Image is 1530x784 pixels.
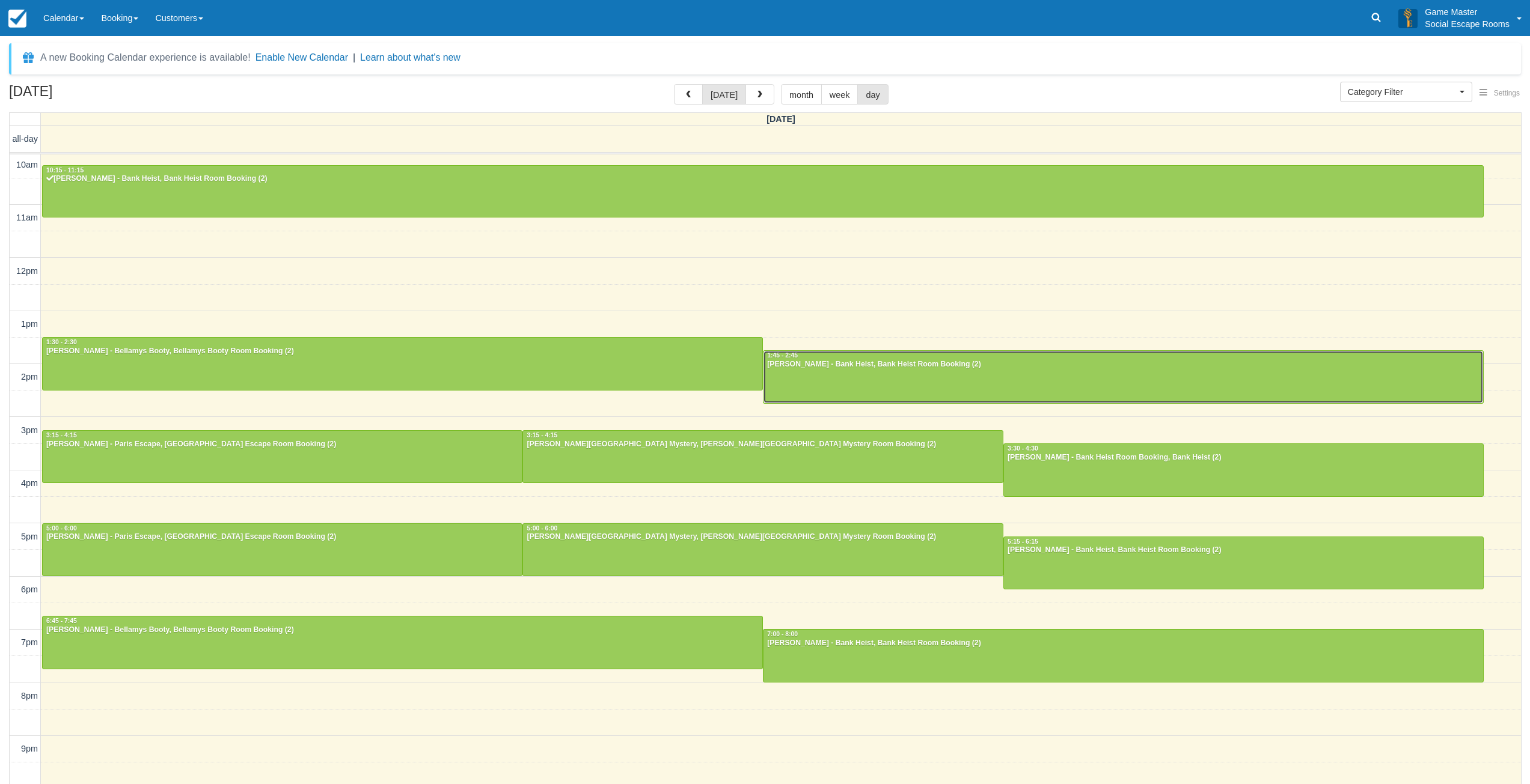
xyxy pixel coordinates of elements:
[1348,86,1457,98] span: Category Filter
[46,347,759,356] div: [PERSON_NAME] - Bellamys Booty, Bellamys Booty Room Booking (2)
[46,174,1480,184] div: [PERSON_NAME] - Bank Heist, Bank Heist Room Booking (2)
[8,10,26,28] img: checkfront-main-nav-mini-logo.png
[527,525,557,532] span: 5:00 - 6:00
[763,350,1484,403] a: 1:45 - 2:45[PERSON_NAME] - Bank Heist, Bank Heist Room Booking (2)
[21,585,38,594] span: 6pm
[526,532,1000,542] div: [PERSON_NAME][GEOGRAPHIC_DATA] Mystery, [PERSON_NAME][GEOGRAPHIC_DATA] Mystery Room Booking (2)
[256,52,348,64] button: Enable New Calendar
[46,625,759,635] div: [PERSON_NAME] - Bellamys Booty, Bellamys Booty Room Booking (2)
[1425,18,1510,30] p: Social Escape Rooms
[42,337,763,390] a: 1:30 - 2:30[PERSON_NAME] - Bellamys Booty, Bellamys Booty Room Booking (2)
[46,432,77,439] span: 3:15 - 4:15
[1007,545,1480,555] div: [PERSON_NAME] - Bank Heist, Bank Heist Room Booking (2)
[1008,445,1038,452] span: 3:30 - 4:30
[46,339,77,345] span: 1:30 - 2:30
[16,213,38,222] span: 11am
[1003,536,1484,589] a: 5:15 - 6:15[PERSON_NAME] - Bank Heist, Bank Heist Room Booking (2)
[767,360,1480,369] div: [PERSON_NAME] - Bank Heist, Bank Heist Room Booking (2)
[1340,82,1472,102] button: Category Filter
[9,84,161,106] h2: [DATE]
[21,637,38,647] span: 7pm
[763,629,1484,682] a: 7:00 - 8:00[PERSON_NAME] - Bank Heist, Bank Heist Room Booking (2)
[42,523,522,576] a: 5:00 - 6:00[PERSON_NAME] - Paris Escape, [GEOGRAPHIC_DATA] Escape Room Booking (2)
[16,160,38,169] span: 10am
[1398,8,1418,28] img: A3
[42,430,522,483] a: 3:15 - 4:15[PERSON_NAME] - Paris Escape, [GEOGRAPHIC_DATA] Escape Room Booking (2)
[42,616,763,669] a: 6:45 - 7:45[PERSON_NAME] - Bellamys Booty, Bellamys Booty Room Booking (2)
[527,432,557,439] span: 3:15 - 4:15
[522,430,1003,483] a: 3:15 - 4:15[PERSON_NAME][GEOGRAPHIC_DATA] Mystery, [PERSON_NAME][GEOGRAPHIC_DATA] Mystery Room Bo...
[21,319,38,329] span: 1pm
[522,523,1003,576] a: 5:00 - 6:00[PERSON_NAME][GEOGRAPHIC_DATA] Mystery, [PERSON_NAME][GEOGRAPHIC_DATA] Mystery Room Bo...
[526,440,1000,449] div: [PERSON_NAME][GEOGRAPHIC_DATA] Mystery, [PERSON_NAME][GEOGRAPHIC_DATA] Mystery Room Booking (2)
[21,532,38,541] span: 5pm
[767,352,798,359] span: 1:45 - 2:45
[1007,453,1480,463] div: [PERSON_NAME] - Bank Heist Room Booking, Bank Heist (2)
[46,525,77,532] span: 5:00 - 6:00
[42,165,1484,218] a: 10:15 - 11:15[PERSON_NAME] - Bank Heist, Bank Heist Room Booking (2)
[1425,6,1510,18] p: Game Master
[21,691,38,700] span: 8pm
[702,84,746,105] button: [DATE]
[1472,85,1527,102] button: Settings
[1003,443,1484,496] a: 3:30 - 4:30[PERSON_NAME] - Bank Heist Room Booking, Bank Heist (2)
[360,52,461,62] a: Learn about what's new
[1494,89,1520,97] span: Settings
[46,618,77,624] span: 6:45 - 7:45
[46,167,84,174] span: 10:15 - 11:15
[21,425,38,435] span: 3pm
[46,440,519,449] div: [PERSON_NAME] - Paris Escape, [GEOGRAPHIC_DATA] Escape Room Booking (2)
[46,532,519,542] div: [PERSON_NAME] - Paris Escape, [GEOGRAPHIC_DATA] Escape Room Booking (2)
[21,744,38,753] span: 9pm
[767,114,795,124] span: [DATE]
[857,84,888,105] button: day
[767,639,1480,648] div: [PERSON_NAME] - Bank Heist, Bank Heist Room Booking (2)
[16,266,38,276] span: 12pm
[21,372,38,381] span: 2pm
[40,50,251,65] div: A new Booking Calendar experience is available!
[353,52,355,62] span: |
[13,134,38,144] span: all-day
[767,631,798,637] span: 7:00 - 8:00
[1008,538,1038,545] span: 5:15 - 6:15
[781,84,822,105] button: month
[21,478,38,488] span: 4pm
[821,84,858,105] button: week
